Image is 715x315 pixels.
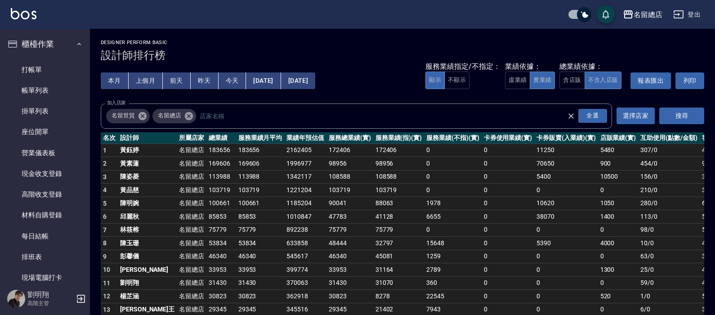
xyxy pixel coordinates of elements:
[236,132,285,144] th: 服務業績月平均
[638,223,699,237] td: 98 / 0
[236,276,285,290] td: 31430
[4,267,86,288] a: 現場電腦打卡
[534,197,598,210] td: 10620
[206,184,236,197] td: 103719
[236,157,285,171] td: 169606
[284,250,326,263] td: 545617
[7,290,25,308] img: Person
[4,247,86,267] a: 排班表
[534,290,598,303] td: 0
[152,111,187,120] span: 名留總店
[284,170,326,184] td: 1342117
[326,144,373,157] td: 172406
[482,276,535,290] td: 0
[638,237,699,250] td: 10 / 0
[103,200,107,207] span: 5
[326,223,373,237] td: 75779
[206,263,236,277] td: 33953
[206,250,236,263] td: 46340
[482,237,535,250] td: 0
[4,184,86,205] a: 高階收支登錄
[152,109,196,123] div: 名留總店
[118,184,177,197] td: 黃品慈
[219,72,246,89] button: 今天
[534,276,598,290] td: 0
[177,290,206,303] td: 名留總店
[598,157,639,171] td: 900
[4,143,86,163] a: 營業儀表板
[630,72,671,89] button: 報表匯出
[326,276,373,290] td: 31430
[284,184,326,197] td: 1221204
[424,184,481,197] td: 0
[638,184,699,197] td: 210 / 0
[4,226,86,247] a: 每日結帳
[103,147,107,154] span: 1
[530,72,555,89] button: 實業績
[373,132,425,144] th: 服務業績(指)(實)
[177,144,206,157] td: 名留總店
[236,210,285,224] td: 85853
[206,170,236,184] td: 113988
[284,263,326,277] td: 399774
[373,144,425,157] td: 172406
[638,197,699,210] td: 280 / 0
[236,250,285,263] td: 46340
[373,197,425,210] td: 88063
[638,276,699,290] td: 59 / 0
[373,263,425,277] td: 31164
[206,210,236,224] td: 85853
[444,72,469,89] button: 不顯示
[373,210,425,224] td: 41128
[284,290,326,303] td: 362918
[206,276,236,290] td: 31430
[103,279,111,287] span: 11
[206,290,236,303] td: 30823
[177,250,206,263] td: 名留總店
[326,197,373,210] td: 90041
[284,132,326,144] th: 業績年預估值
[534,170,598,184] td: 5400
[326,132,373,144] th: 服務總業績(實)
[424,250,481,263] td: 1259
[284,157,326,171] td: 1996977
[103,173,107,180] span: 3
[585,72,622,89] button: 不含入店販
[284,237,326,250] td: 633858
[424,263,481,277] td: 2789
[373,250,425,263] td: 45081
[118,157,177,171] td: 黃素蓮
[118,290,177,303] td: 楊芷涵
[424,276,481,290] td: 360
[598,144,639,157] td: 5480
[206,223,236,237] td: 75779
[27,299,73,307] p: 高階主管
[534,250,598,263] td: 0
[373,223,425,237] td: 75779
[4,59,86,80] a: 打帳單
[236,290,285,303] td: 30823
[617,108,655,124] button: 選擇店家
[27,290,73,299] h5: 劉明翔
[177,184,206,197] td: 名留總店
[103,253,107,260] span: 9
[565,110,577,122] button: Clear
[638,170,699,184] td: 156 / 0
[177,170,206,184] td: 名留總店
[101,132,118,144] th: 名次
[424,223,481,237] td: 0
[598,170,639,184] td: 10500
[598,276,639,290] td: 0
[4,121,86,142] a: 座位開單
[326,290,373,303] td: 30823
[373,290,425,303] td: 8278
[638,144,699,157] td: 307 / 0
[482,184,535,197] td: 0
[163,72,191,89] button: 前天
[118,250,177,263] td: 彭馨儀
[373,170,425,184] td: 108588
[284,276,326,290] td: 370063
[578,109,607,123] div: 全選
[326,157,373,171] td: 98956
[326,263,373,277] td: 33953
